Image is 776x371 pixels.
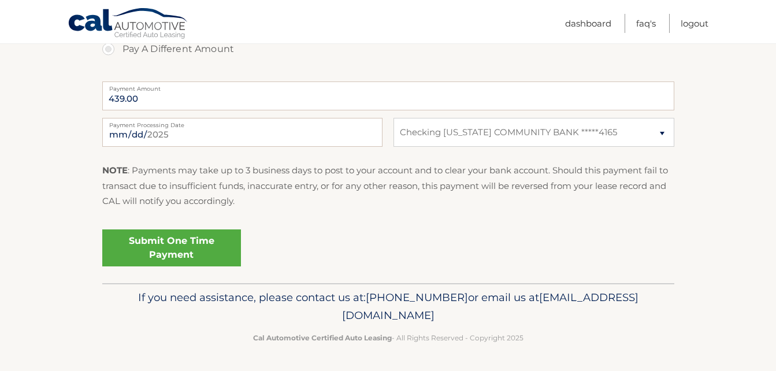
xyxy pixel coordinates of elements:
label: Pay A Different Amount [102,38,674,61]
label: Payment Amount [102,81,674,91]
input: Payment Date [102,118,383,147]
a: Dashboard [565,14,611,33]
input: Payment Amount [102,81,674,110]
a: FAQ's [636,14,656,33]
a: Submit One Time Payment [102,229,241,266]
p: - All Rights Reserved - Copyright 2025 [110,332,667,344]
a: Cal Automotive [68,8,189,41]
label: Payment Processing Date [102,118,383,127]
strong: NOTE [102,165,128,176]
p: If you need assistance, please contact us at: or email us at [110,288,667,325]
span: [PHONE_NUMBER] [366,291,468,304]
a: Logout [681,14,708,33]
p: : Payments may take up to 3 business days to post to your account and to clear your bank account.... [102,163,674,209]
strong: Cal Automotive Certified Auto Leasing [253,333,392,342]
